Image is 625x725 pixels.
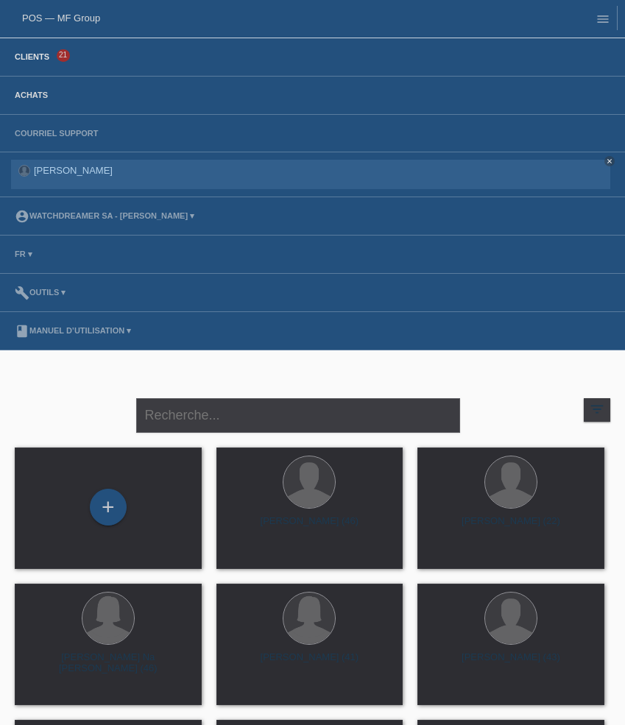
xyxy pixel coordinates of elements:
[15,209,29,224] i: account_circle
[429,515,593,539] div: [PERSON_NAME] (22)
[27,651,190,675] div: [PERSON_NAME] Na [PERSON_NAME] (46)
[589,401,605,417] i: filter_list
[596,12,610,26] i: menu
[34,165,113,176] a: [PERSON_NAME]
[7,211,202,220] a: account_circleWatchdreamer SA - [PERSON_NAME] ▾
[7,52,57,61] a: Clients
[7,129,105,138] a: Courriel Support
[228,651,392,675] div: [PERSON_NAME] (41)
[7,326,138,335] a: bookManuel d’utilisation ▾
[604,156,615,166] a: close
[7,250,40,258] a: FR ▾
[57,49,70,62] span: 21
[15,324,29,339] i: book
[91,495,126,520] div: Enregistrer le client
[228,515,392,539] div: [PERSON_NAME] (46)
[429,651,593,675] div: [PERSON_NAME] (43)
[15,286,29,300] i: build
[7,288,73,297] a: buildOutils ▾
[136,398,460,433] input: Recherche...
[606,158,613,165] i: close
[588,14,618,23] a: menu
[7,91,55,99] a: Achats
[22,13,100,24] a: POS — MF Group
